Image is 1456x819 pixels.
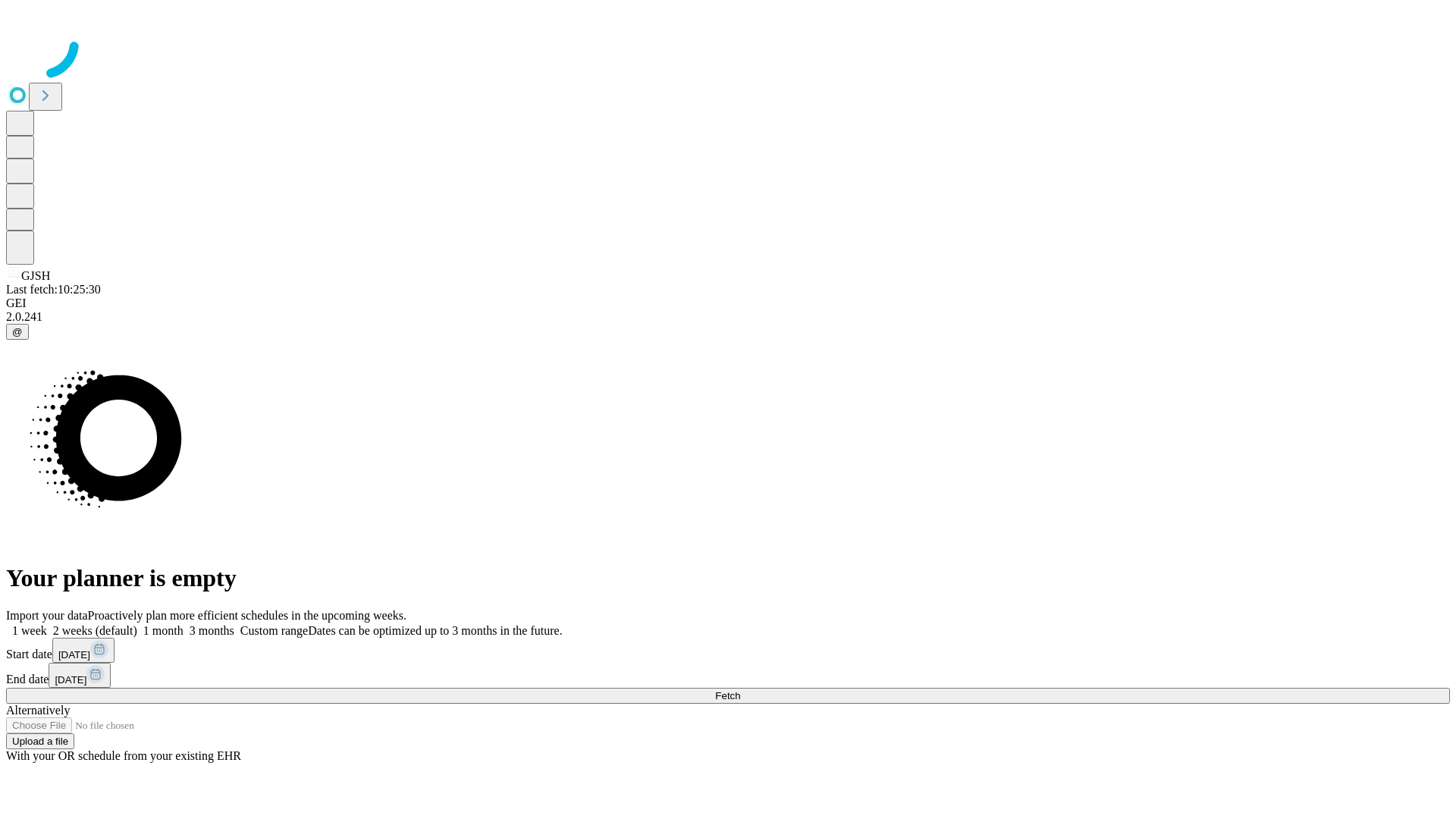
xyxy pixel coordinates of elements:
[21,269,50,282] span: GJSH
[6,704,70,717] span: Alternatively
[308,624,562,637] span: Dates can be optimized up to 3 months in the future.
[58,649,90,661] span: [DATE]
[6,324,29,340] button: @
[6,688,1450,704] button: Fetch
[49,663,111,688] button: [DATE]
[240,624,308,637] span: Custom range
[6,310,1450,324] div: 2.0.241
[55,674,86,686] span: [DATE]
[6,564,1450,592] h1: Your planner is empty
[6,297,1450,310] div: GEI
[6,638,1450,663] div: Start date
[12,326,23,337] span: @
[6,733,74,749] button: Upload a file
[6,609,88,622] span: Import your data
[53,624,137,637] span: 2 weeks (default)
[6,663,1450,688] div: End date
[6,283,101,296] span: Last fetch: 10:25:30
[143,624,184,637] span: 1 month
[190,624,234,637] span: 3 months
[715,690,740,701] span: Fetch
[6,749,241,762] span: With your OR schedule from your existing EHR
[12,624,47,637] span: 1 week
[88,609,406,622] span: Proactively plan more efficient schedules in the upcoming weeks.
[52,638,115,663] button: [DATE]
